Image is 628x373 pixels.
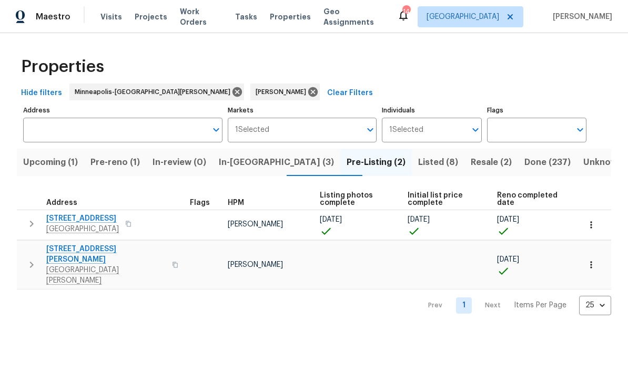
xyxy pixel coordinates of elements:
[228,107,377,113] label: Markets
[21,87,62,100] span: Hide filters
[209,122,224,137] button: Open
[256,87,310,97] span: [PERSON_NAME]
[75,87,235,97] span: Minneapolis-[GEOGRAPHIC_DATA][PERSON_NAME]
[471,155,512,170] span: Resale (2)
[69,84,244,100] div: Minneapolis-[GEOGRAPHIC_DATA][PERSON_NAME]
[90,155,140,170] span: Pre-reno (1)
[100,12,122,22] span: Visits
[135,12,167,22] span: Projects
[389,126,423,134] span: 1 Selected
[524,155,571,170] span: Done (237)
[270,12,311,22] span: Properties
[17,84,66,103] button: Hide filters
[250,84,320,100] div: [PERSON_NAME]
[320,216,342,223] span: [DATE]
[363,122,378,137] button: Open
[514,300,566,310] p: Items Per Page
[456,297,472,314] a: Goto page 1
[228,199,244,206] span: HPM
[497,192,562,206] span: Reno completed date
[427,12,499,22] span: [GEOGRAPHIC_DATA]
[549,12,612,22] span: [PERSON_NAME]
[228,221,283,228] span: [PERSON_NAME]
[46,199,77,206] span: Address
[579,292,611,319] div: 25
[573,122,588,137] button: Open
[468,122,483,137] button: Open
[382,107,481,113] label: Individuals
[418,155,458,170] span: Listed (8)
[235,13,257,20] span: Tasks
[235,126,269,134] span: 1 Selected
[408,192,479,206] span: Initial list price complete
[402,6,410,17] div: 14
[153,155,206,170] span: In-review (0)
[228,261,283,268] span: [PERSON_NAME]
[497,256,519,263] span: [DATE]
[23,107,222,113] label: Address
[23,155,78,170] span: Upcoming (1)
[21,61,104,72] span: Properties
[487,107,586,113] label: Flags
[190,199,210,206] span: Flags
[323,6,384,27] span: Geo Assignments
[497,216,519,223] span: [DATE]
[180,6,222,27] span: Work Orders
[408,216,430,223] span: [DATE]
[347,155,406,170] span: Pre-Listing (2)
[36,12,70,22] span: Maestro
[323,84,377,103] button: Clear Filters
[418,296,611,315] nav: Pagination Navigation
[320,192,390,206] span: Listing photos complete
[327,87,373,100] span: Clear Filters
[219,155,334,170] span: In-[GEOGRAPHIC_DATA] (3)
